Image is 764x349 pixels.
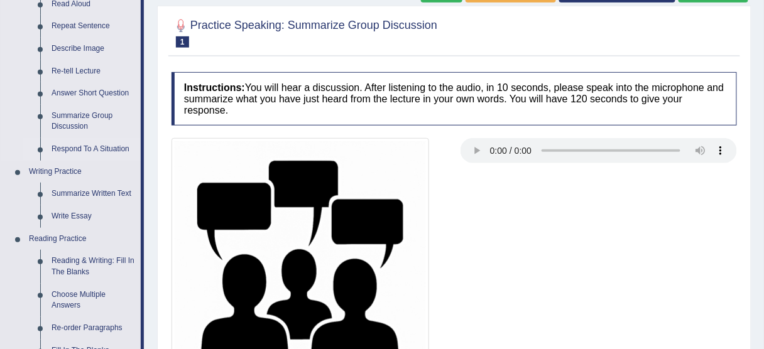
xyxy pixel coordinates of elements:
a: Reading Practice [23,228,141,250]
a: Re-tell Lecture [46,60,141,83]
a: Writing Practice [23,161,141,183]
b: Instructions: [184,82,245,93]
a: Answer Short Question [46,82,141,105]
a: Respond To A Situation [46,138,141,161]
span: 1 [176,36,189,48]
a: Summarize Written Text [46,183,141,205]
a: Re-order Paragraphs [46,317,141,340]
h4: You will hear a discussion. After listening to the audio, in 10 seconds, please speak into the mi... [172,72,737,126]
a: Repeat Sentence [46,15,141,38]
a: Choose Multiple Answers [46,284,141,317]
h2: Practice Speaking: Summarize Group Discussion [172,16,437,48]
a: Write Essay [46,205,141,228]
a: Describe Image [46,38,141,60]
a: Summarize Group Discussion [46,105,141,138]
a: Reading & Writing: Fill In The Blanks [46,250,141,283]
